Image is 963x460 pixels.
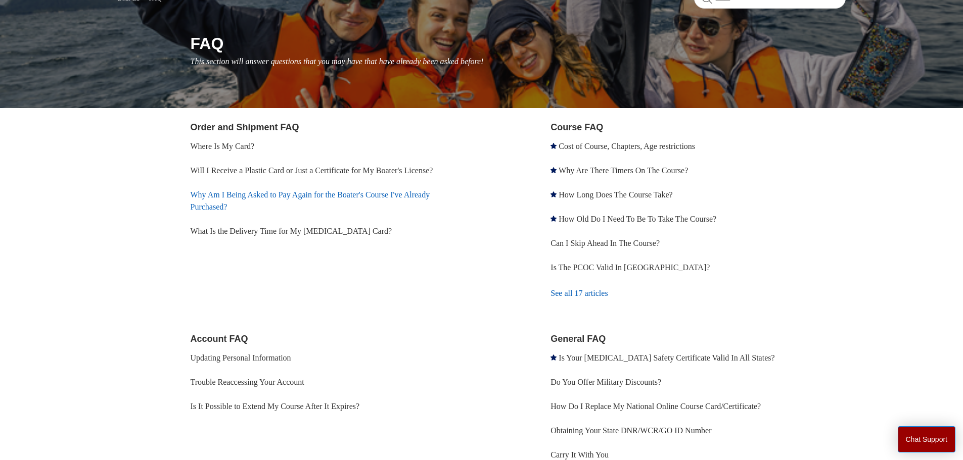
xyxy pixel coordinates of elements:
a: General FAQ [551,334,606,344]
a: Order and Shipment FAQ [191,122,299,132]
a: Do You Offer Military Discounts? [551,378,661,386]
button: Chat Support [898,426,956,452]
p: This section will answer questions that you may have that have already been asked before! [191,56,846,68]
svg: Promoted article [551,216,557,222]
svg: Promoted article [551,167,557,173]
a: Course FAQ [551,122,603,132]
a: Obtaining Your State DNR/WCR/GO ID Number [551,426,711,435]
a: Why Are There Timers On The Course? [559,166,688,175]
a: How Old Do I Need To Be To Take The Course? [559,215,716,223]
a: Will I Receive a Plastic Card or Just a Certificate for My Boater's License? [191,166,433,175]
a: Cost of Course, Chapters, Age restrictions [559,142,695,150]
a: See all 17 articles [551,280,845,307]
a: How Long Does The Course Take? [559,190,672,199]
a: Is The PCOC Valid In [GEOGRAPHIC_DATA]? [551,263,710,272]
a: Where Is My Card? [191,142,255,150]
a: Why Am I Being Asked to Pay Again for the Boater's Course I've Already Purchased? [191,190,430,211]
a: Trouble Reaccessing Your Account [191,378,304,386]
a: Can I Skip Ahead In The Course? [551,239,660,247]
a: Is Your [MEDICAL_DATA] Safety Certificate Valid In All States? [559,353,774,362]
a: Account FAQ [191,334,248,344]
a: Carry It With You [551,450,609,459]
a: Is It Possible to Extend My Course After It Expires? [191,402,360,411]
svg: Promoted article [551,354,557,361]
a: How Do I Replace My National Online Course Card/Certificate? [551,402,761,411]
h1: FAQ [191,31,846,56]
a: Updating Personal Information [191,353,291,362]
a: What Is the Delivery Time for My [MEDICAL_DATA] Card? [191,227,392,235]
svg: Promoted article [551,191,557,197]
svg: Promoted article [551,143,557,149]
